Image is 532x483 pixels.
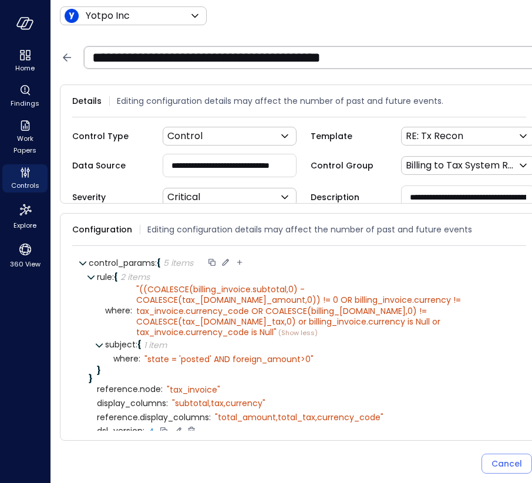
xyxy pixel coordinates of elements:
img: Icon [65,9,79,23]
span: { [114,271,118,283]
span: Severity [72,191,149,204]
span: where [113,354,140,363]
span: 4 [149,425,154,437]
div: Findings [2,82,48,110]
span: Home [15,62,35,74]
span: : [209,411,211,423]
span: where [105,306,132,315]
div: } [97,366,518,374]
span: : [155,257,157,269]
span: dsl_version [97,427,144,435]
span: subject [105,339,137,350]
p: Control [167,129,203,143]
p: Billing to Tax System Reconciliation [406,158,516,173]
span: rule [97,271,114,283]
span: : [139,353,140,364]
span: : [143,425,144,437]
span: { [157,257,161,269]
div: 2 items [120,273,150,281]
span: ((COALESCE(billing_invoice.subtotal,0) - COALESCE(tax_[DOMAIN_NAME]_amount,0)) != 0 OR billing_in... [136,283,463,338]
span: : [130,305,132,316]
span: : [161,383,163,395]
span: control_params [89,257,157,269]
span: Control Group [311,159,387,172]
div: " subtotal,tax,currency" [172,398,265,408]
p: Critical [167,190,200,204]
span: Explore [14,219,36,231]
div: " state = 'posted' AND foreign_amount>0" [144,354,314,364]
span: Configuration [72,223,132,236]
span: (Show less) [277,328,318,337]
span: { [137,339,142,350]
div: " [136,284,476,338]
span: 360 View [10,258,41,270]
span: Data Source [72,159,149,172]
span: Findings [11,97,39,109]
div: 1 item [144,341,167,349]
div: Controls [2,164,48,192]
span: reference.display_columns [97,413,211,422]
div: Work Papers [2,117,48,157]
div: " total_amount,total_tax,currency_code" [215,412,383,423]
span: reference.node [97,385,163,394]
p: RE: Tx Recon [406,129,463,143]
span: Editing configuration details may affect the number of past and future events [147,223,472,236]
div: 5 items [163,259,193,267]
span: : [112,271,114,283]
span: display_columns [97,399,168,408]
button: Cancel [482,454,532,474]
div: } [89,374,518,383]
div: Explore [2,200,48,232]
span: Control Type [72,130,149,143]
div: 360 View [2,239,48,271]
div: " tax_invoice" [167,384,220,395]
div: Cancel [491,457,522,471]
span: : [166,397,168,409]
span: Details [72,94,102,107]
span: : [136,339,137,350]
span: Editing configuration details may affect the number of past and future events. [117,94,443,107]
span: Template [311,130,387,143]
span: Description [311,191,387,204]
span: Work Papers [7,133,43,156]
div: Home [2,47,48,75]
p: Yotpo Inc [86,9,130,23]
span: Controls [11,180,39,191]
